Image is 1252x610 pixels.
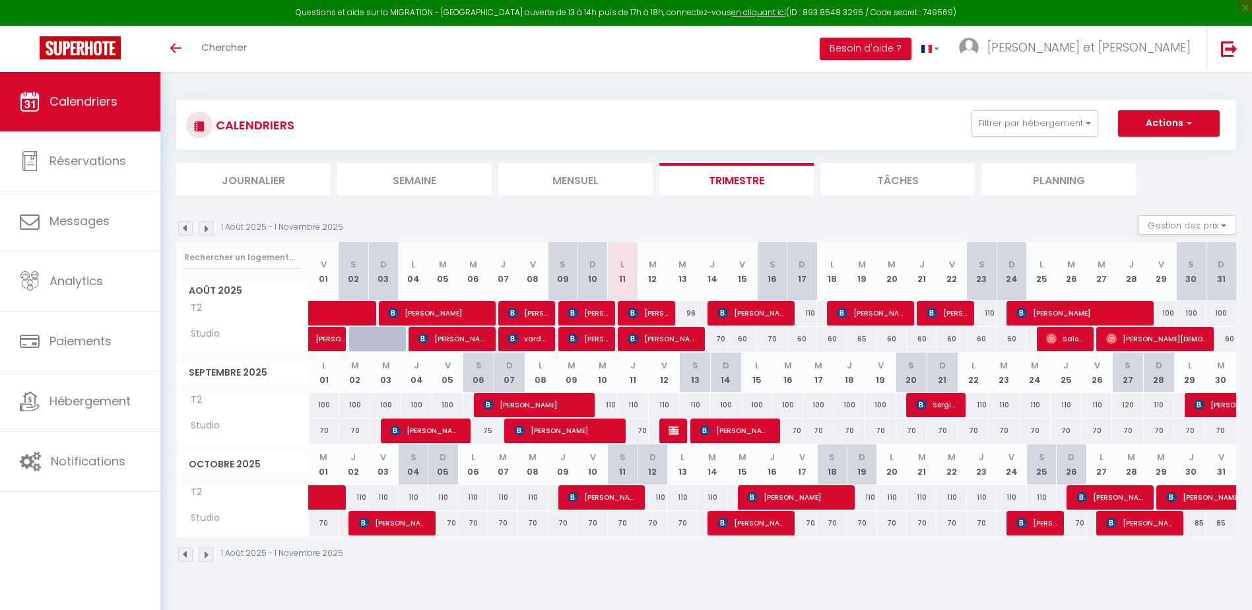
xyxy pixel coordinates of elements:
[319,451,327,463] abbr: M
[1106,510,1177,535] span: [PERSON_NAME]
[829,451,835,463] abbr: S
[787,242,817,301] th: 17
[368,242,398,301] th: 03
[1063,359,1069,372] abbr: J
[628,300,668,325] span: [PERSON_NAME]
[568,359,576,372] abbr: M
[770,451,775,463] abbr: J
[628,326,698,351] span: [PERSON_NAME]
[488,444,517,485] th: 07
[680,353,711,393] th: 13
[799,451,805,463] abbr: V
[1016,300,1148,325] span: [PERSON_NAME]
[710,393,741,417] div: 100
[1086,242,1116,301] th: 27
[989,419,1020,443] div: 70
[772,419,803,443] div: 70
[907,242,937,301] th: 21
[667,242,697,301] th: 13
[937,242,966,301] th: 22
[820,163,975,195] li: Tâches
[1217,359,1225,372] abbr: M
[1016,510,1057,535] span: [PERSON_NAME]
[1146,301,1176,325] div: 100
[1098,258,1105,271] abbr: M
[49,93,117,110] span: Calendriers
[727,444,757,485] th: 15
[382,359,390,372] abbr: M
[958,353,989,393] th: 22
[958,393,989,417] div: 110
[1206,444,1236,485] th: 31
[709,258,715,271] abbr: J
[937,327,966,351] div: 60
[179,419,228,433] span: Studio
[1188,359,1192,372] abbr: L
[803,419,834,443] div: 70
[471,451,475,463] abbr: L
[530,258,536,271] abbr: V
[927,419,958,443] div: 70
[339,444,368,485] th: 02
[979,451,984,463] abbr: J
[997,444,1026,485] th: 24
[401,353,432,393] th: 04
[847,242,876,301] th: 19
[508,300,548,325] span: [PERSON_NAME]
[972,110,1098,137] button: Filtrer par hébergement
[529,451,537,463] abbr: M
[638,444,667,485] th: 12
[1176,301,1206,325] div: 100
[411,258,415,271] abbr: L
[717,510,788,535] span: [PERSON_NAME]
[739,258,745,271] abbr: V
[618,353,649,393] th: 11
[1156,359,1162,372] abbr: D
[918,451,926,463] abbr: M
[859,451,865,463] abbr: D
[667,444,697,485] th: 13
[1094,359,1100,372] abbr: V
[865,353,896,393] th: 19
[1138,215,1236,235] button: Gestion des prix
[727,242,757,301] th: 15
[398,444,428,485] th: 04
[967,242,997,301] th: 23
[568,300,608,325] span: [PERSON_NAME]
[680,393,711,417] div: 110
[817,444,847,485] th: 18
[981,163,1136,195] li: Planning
[877,444,907,485] th: 20
[1106,326,1207,351] span: [PERSON_NAME][DEMOGRAPHIC_DATA]
[1206,327,1236,351] div: 60
[908,359,914,372] abbr: S
[418,326,488,351] span: [PERSON_NAME]
[787,327,817,351] div: 60
[649,258,657,271] abbr: M
[201,40,247,54] span: Chercher
[1205,353,1236,393] th: 30
[1112,353,1143,393] th: 27
[568,326,608,351] span: [PERSON_NAME]
[499,451,507,463] abbr: M
[949,258,955,271] abbr: V
[747,485,848,510] span: [PERSON_NAME]
[723,359,729,372] abbr: D
[1112,419,1143,443] div: 70
[309,444,339,485] th: 01
[309,242,339,301] th: 01
[1051,353,1082,393] th: 25
[1174,419,1205,443] div: 70
[179,393,228,407] span: T2
[49,333,112,349] span: Paiements
[309,393,340,417] div: 100
[351,359,359,372] abbr: M
[560,451,566,463] abbr: J
[508,326,548,351] span: vardol [PERSON_NAME]
[618,419,649,443] div: 70
[661,359,667,372] abbr: V
[337,163,492,195] li: Semaine
[618,393,649,417] div: 110
[525,353,556,393] th: 08
[339,353,370,393] th: 02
